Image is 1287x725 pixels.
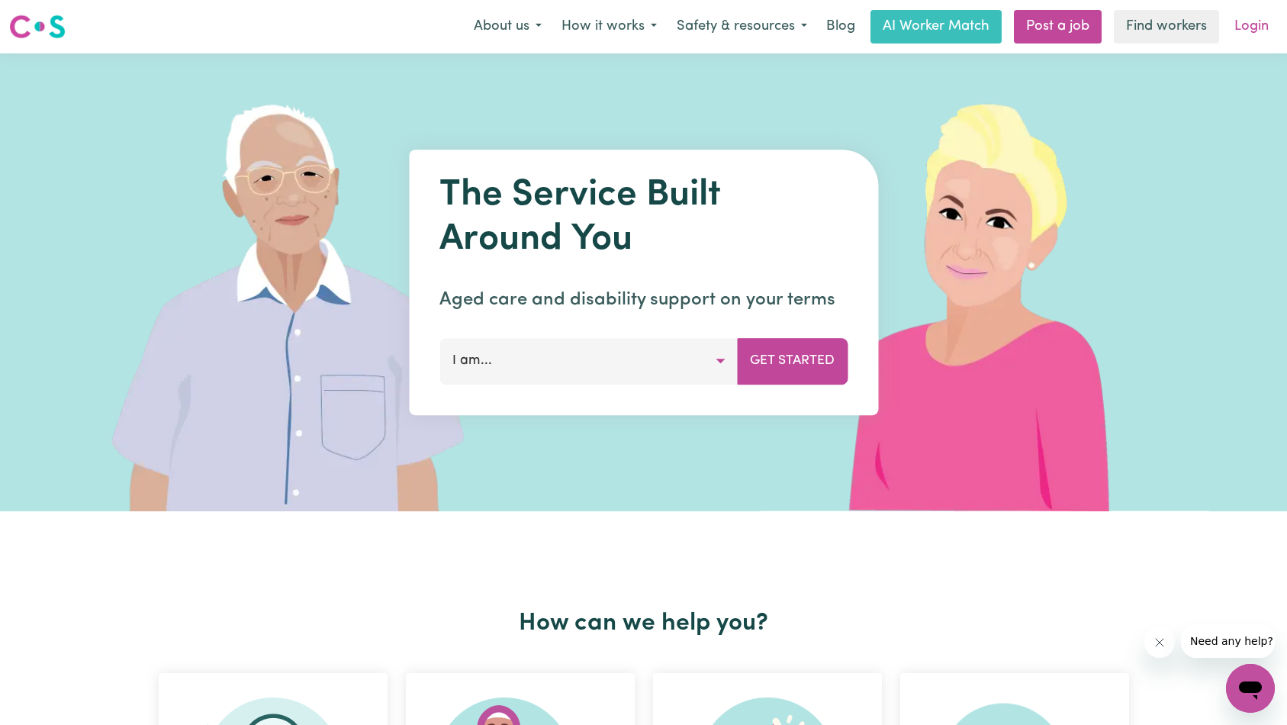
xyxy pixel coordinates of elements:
a: AI Worker Match [870,10,1002,43]
iframe: Close message [1144,627,1175,658]
p: Aged care and disability support on your terms [439,286,848,314]
a: Careseekers logo [9,9,66,44]
button: How it works [552,11,667,43]
iframe: Button to launch messaging window [1226,664,1275,713]
button: I am... [439,338,738,384]
h2: How can we help you? [150,609,1138,638]
a: Blog [817,10,864,43]
button: About us [464,11,552,43]
button: Safety & resources [667,11,817,43]
a: Login [1225,10,1278,43]
h1: The Service Built Around You [439,174,848,262]
a: Find workers [1114,10,1219,43]
button: Get Started [737,338,848,384]
iframe: Message from company [1181,624,1275,658]
a: Post a job [1014,10,1102,43]
img: Careseekers logo [9,13,66,40]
